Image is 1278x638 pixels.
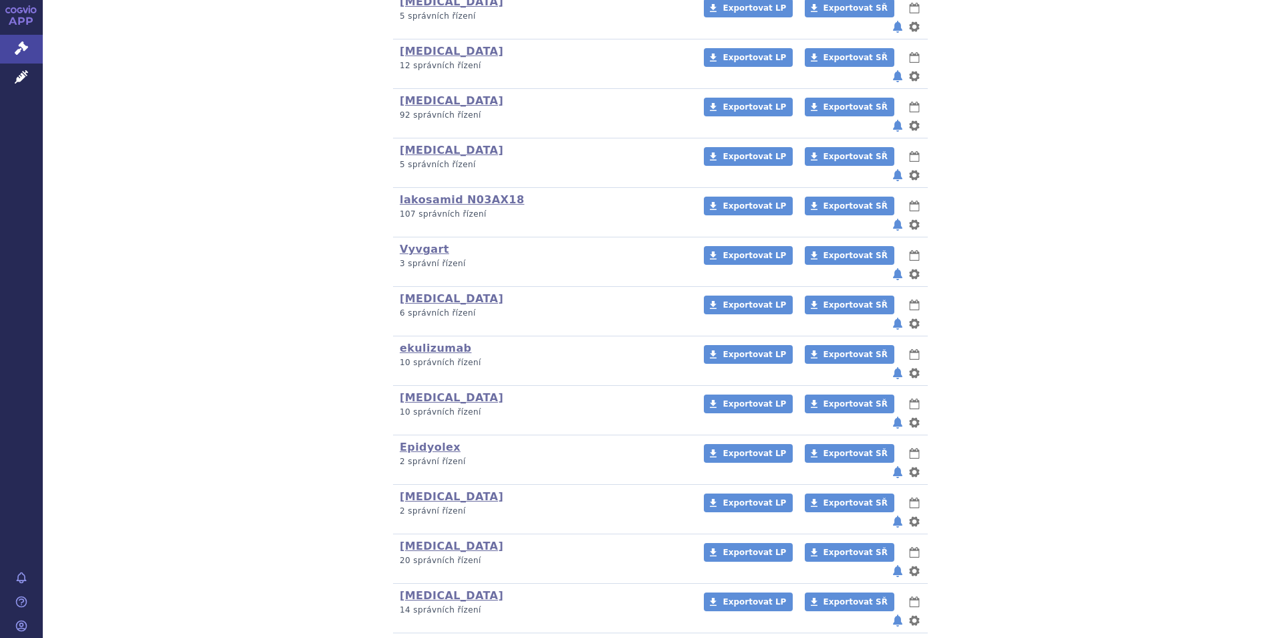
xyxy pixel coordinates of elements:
span: Exportovat SŘ [823,152,888,161]
button: notifikace [891,68,904,84]
button: notifikace [891,118,904,134]
span: Exportovat SŘ [823,201,888,211]
p: 3 správní řízení [400,258,686,270]
button: lhůty [908,544,921,560]
p: 12 správních řízení [400,60,686,72]
a: Epidyolex [400,441,461,453]
a: Exportovat SŘ [805,246,894,265]
span: Exportovat LP [723,300,786,310]
button: nastavení [908,365,921,381]
p: 10 správních řízení [400,407,686,418]
span: Exportovat LP [723,449,786,458]
button: lhůty [908,445,921,461]
button: lhůty [908,297,921,313]
a: Exportovat SŘ [805,395,894,413]
span: Exportovat SŘ [823,498,888,508]
a: ekulizumab [400,342,471,354]
button: nastavení [908,19,921,35]
button: lhůty [908,49,921,66]
a: Exportovat LP [704,395,793,413]
a: [MEDICAL_DATA] [400,589,503,602]
span: Exportovat SŘ [823,300,888,310]
button: lhůty [908,346,921,362]
span: Exportovat LP [723,251,786,260]
span: Exportovat SŘ [823,399,888,409]
a: Exportovat SŘ [805,48,894,67]
a: [MEDICAL_DATA] [400,144,503,156]
a: Exportovat SŘ [805,345,894,364]
span: Exportovat SŘ [823,251,888,260]
p: 5 správních řízení [400,159,686,171]
span: Exportovat LP [723,399,786,409]
a: Exportovat LP [704,494,793,512]
span: Exportovat SŘ [823,3,888,13]
button: nastavení [908,415,921,431]
button: lhůty [908,247,921,263]
span: Exportovat LP [723,152,786,161]
a: Exportovat SŘ [805,593,894,611]
button: notifikace [891,167,904,183]
span: Exportovat SŘ [823,597,888,607]
a: [MEDICAL_DATA] [400,540,503,552]
span: Exportovat LP [723,548,786,557]
a: Exportovat LP [704,543,793,562]
a: [MEDICAL_DATA] [400,391,503,404]
button: notifikace [891,19,904,35]
span: Exportovat LP [723,201,786,211]
a: Exportovat SŘ [805,444,894,463]
p: 107 správních řízení [400,209,686,220]
a: [MEDICAL_DATA] [400,45,503,58]
button: nastavení [908,217,921,233]
button: notifikace [891,514,904,530]
span: Exportovat SŘ [823,548,888,557]
a: Exportovat SŘ [805,197,894,215]
button: notifikace [891,365,904,381]
button: lhůty [908,495,921,511]
button: nastavení [908,613,921,629]
a: [MEDICAL_DATA] [400,292,503,305]
p: 14 správních řízení [400,605,686,616]
span: Exportovat LP [723,498,786,508]
span: Exportovat SŘ [823,449,888,458]
button: notifikace [891,563,904,579]
a: Exportovat SŘ [805,296,894,314]
a: Exportovat LP [704,345,793,364]
button: notifikace [891,266,904,282]
a: Exportovat SŘ [805,147,894,166]
button: nastavení [908,167,921,183]
span: Exportovat LP [723,3,786,13]
a: [MEDICAL_DATA] [400,94,503,107]
a: Exportovat LP [704,197,793,215]
button: nastavení [908,316,921,332]
a: Exportovat LP [704,444,793,463]
button: nastavení [908,118,921,134]
a: Exportovat LP [704,98,793,116]
p: 10 správních řízení [400,357,686,368]
span: Exportovat LP [723,102,786,112]
a: Exportovat SŘ [805,98,894,116]
button: notifikace [891,613,904,629]
button: nastavení [908,464,921,480]
p: 20 správních řízení [400,555,686,566]
button: nastavení [908,514,921,530]
button: notifikace [891,316,904,332]
a: Exportovat SŘ [805,494,894,512]
a: Vyvgart [400,243,449,255]
button: notifikace [891,464,904,480]
span: Exportovat LP [723,597,786,607]
span: Exportovat LP [723,350,786,359]
button: nastavení [908,563,921,579]
span: Exportovat SŘ [823,102,888,112]
button: lhůty [908,396,921,412]
a: Exportovat LP [704,246,793,265]
a: Exportovat SŘ [805,543,894,562]
button: nastavení [908,266,921,282]
p: 5 správních řízení [400,11,686,22]
a: lakosamid N03AX18 [400,193,524,206]
span: Exportovat LP [723,53,786,62]
button: lhůty [908,198,921,214]
a: Exportovat LP [704,48,793,67]
span: Exportovat SŘ [823,350,888,359]
button: notifikace [891,415,904,431]
button: lhůty [908,99,921,115]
